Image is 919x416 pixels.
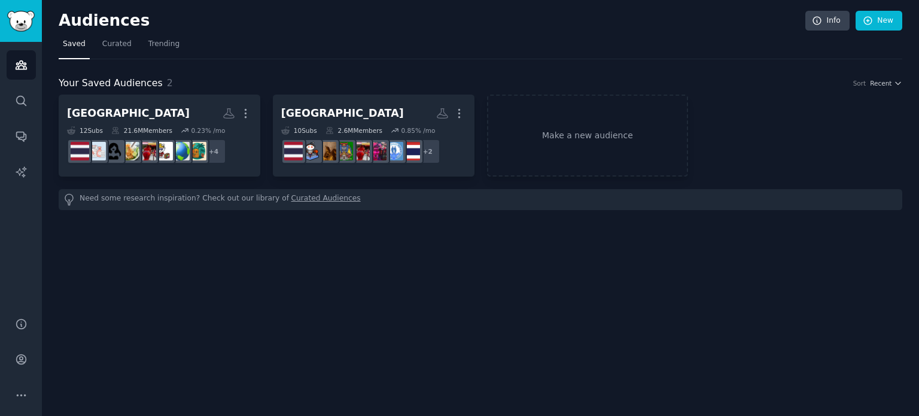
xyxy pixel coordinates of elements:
[121,142,139,160] img: BangkokEats
[87,142,106,160] img: BangkokBudget
[291,193,361,206] a: Curated Audiences
[805,11,850,31] a: Info
[870,79,902,87] button: Recent
[148,39,179,50] span: Trending
[318,142,336,160] img: ThailandStreetScenes
[368,142,387,160] img: EverythingPattaya
[59,35,90,59] a: Saved
[7,11,35,32] img: GummySearch logo
[273,95,474,177] a: [GEOGRAPHIC_DATA]10Subs2.6MMembers0.85% /mo+2thaiphuketEverythingPattayaPattayaBangkokThailandStr...
[201,139,226,164] div: + 4
[301,142,319,160] img: MuayThai
[67,126,103,135] div: 12 Sub s
[856,11,902,31] a: New
[59,76,163,91] span: Your Saved Audiences
[385,142,403,160] img: phuket
[63,39,86,50] span: Saved
[284,142,303,160] img: Thailand
[67,106,190,121] div: [GEOGRAPHIC_DATA]
[102,39,132,50] span: Curated
[59,95,260,177] a: [GEOGRAPHIC_DATA]12Subs21.6MMembers0.23% /mo+4SouthEastAsia_TravelbackpackingtravelPattayaBangkok...
[144,35,184,59] a: Trending
[334,142,353,160] img: Bangkok
[325,126,382,135] div: 2.6M Members
[401,126,436,135] div: 0.85 % /mo
[98,35,136,59] a: Curated
[59,11,805,31] h2: Audiences
[111,126,172,135] div: 21.6M Members
[853,79,866,87] div: Sort
[487,95,689,177] a: Make a new audience
[281,106,404,121] div: [GEOGRAPHIC_DATA]
[191,126,225,135] div: 0.23 % /mo
[154,142,173,160] img: travel
[104,142,123,160] img: BangkokMongering
[138,142,156,160] img: Pattaya
[281,126,317,135] div: 10 Sub s
[167,77,173,89] span: 2
[59,189,902,210] div: Need some research inspiration? Check out our library of
[870,79,891,87] span: Recent
[351,142,370,160] img: Pattaya
[188,142,206,160] img: SouthEastAsia_Travel
[71,142,89,160] img: Thailand
[171,142,190,160] img: backpacking
[415,139,440,164] div: + 2
[401,142,420,160] img: thai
